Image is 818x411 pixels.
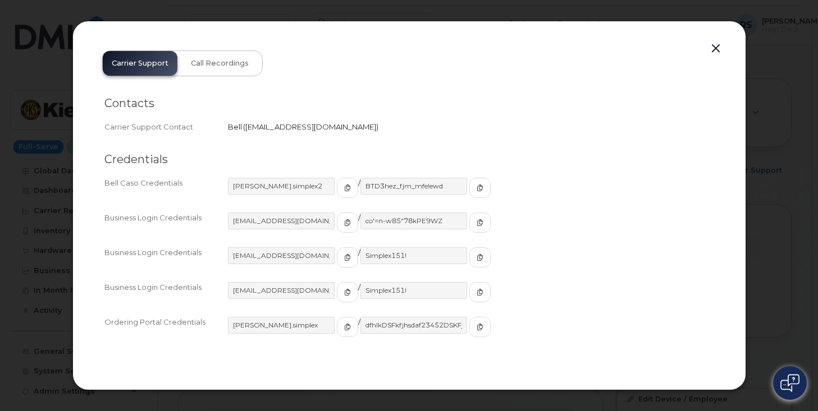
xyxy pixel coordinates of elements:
[469,247,491,267] button: copy to clipboard
[228,317,714,347] div: /
[469,213,491,233] button: copy to clipboard
[469,317,491,337] button: copy to clipboard
[104,96,714,110] h2: Contacts
[104,247,228,278] div: Business Login Credentials
[337,213,358,233] button: copy to clipboard
[337,317,358,337] button: copy to clipboard
[228,247,714,278] div: /
[469,282,491,302] button: copy to clipboard
[104,213,228,243] div: Business Login Credentials
[191,59,249,68] span: Call Recordings
[245,122,376,131] span: [EMAIL_ADDRESS][DOMAIN_NAME]
[337,178,358,198] button: copy to clipboard
[104,122,228,132] div: Carrier Support Contact
[228,178,714,208] div: /
[228,213,714,243] div: /
[469,178,491,198] button: copy to clipboard
[104,153,714,167] h2: Credentials
[104,282,228,312] div: Business Login Credentials
[104,317,228,347] div: Ordering Portal Credentials
[104,178,228,208] div: Bell Caso Credentials
[228,122,242,131] span: Bell
[780,374,799,392] img: Open chat
[228,282,714,312] div: /
[337,282,358,302] button: copy to clipboard
[337,247,358,267] button: copy to clipboard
